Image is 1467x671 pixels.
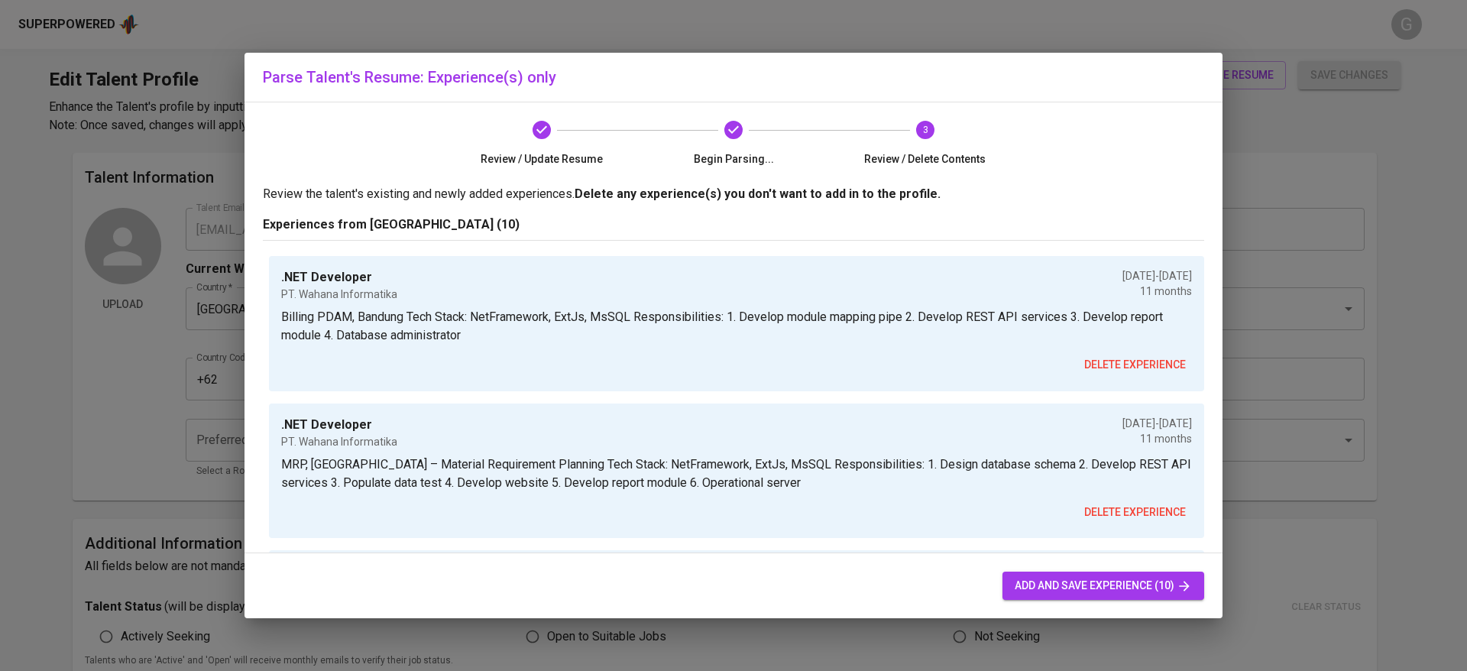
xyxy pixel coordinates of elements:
[281,416,397,434] p: .NET Developer
[281,287,397,302] p: PT. Wahana Informatika
[1078,498,1192,527] button: delete experience
[644,151,824,167] span: Begin Parsing...
[1078,351,1192,379] button: delete experience
[1122,416,1192,431] p: [DATE] - [DATE]
[263,185,1204,203] p: Review the talent's existing and newly added experiences.
[281,308,1192,345] p: Billing PDAM, Bandung Tech Stack: NetFramework, ExtJs, MsSQL Responsibilities: 1. Develop module ...
[1122,268,1192,284] p: [DATE] - [DATE]
[835,151,1015,167] span: Review / Delete Contents
[1084,503,1186,522] span: delete experience
[922,125,928,135] text: 3
[575,186,941,201] b: Delete any experience(s) you don't want to add in to the profile.
[263,65,1204,89] h6: Parse Talent's Resume: Experience(s) only
[1015,576,1192,595] span: add and save experience (10)
[1122,431,1192,446] p: 11 months
[281,434,397,449] p: PT. Wahana Informatika
[1122,284,1192,299] p: 11 months
[1084,355,1186,374] span: delete experience
[281,455,1192,492] p: MRP, [GEOGRAPHIC_DATA] – Material Requirement Planning Tech Stack: NetFramework, ExtJs, MsSQL Res...
[1002,572,1204,600] button: add and save experience (10)
[281,268,397,287] p: .NET Developer
[452,151,632,167] span: Review / Update Resume
[263,216,1204,234] p: Experiences from [GEOGRAPHIC_DATA] (10)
